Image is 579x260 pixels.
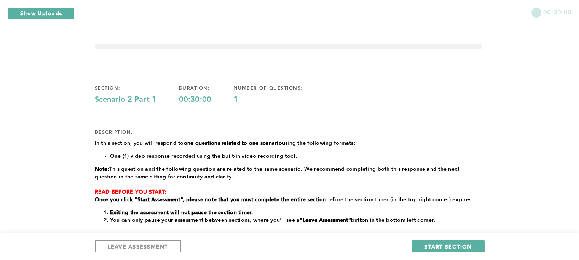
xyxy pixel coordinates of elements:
strong: “Leave Assessment” [300,218,351,223]
span: START SECTION [424,243,472,250]
span: In this section, you will respond to [95,141,184,146]
div: number of questions: [234,85,325,91]
strong: one questions related to one scenario [184,141,282,146]
strong: Note: [95,167,109,172]
li: You can only pause your assessment between sections, where you'll see a button in the bottom left... [110,217,482,224]
strong: Exiting the assessment will not pause the section timer. [110,210,253,215]
div: description: [95,130,133,136]
button: LEAVE ASSESSMENT [95,240,181,252]
p: This question and the following question are related to the same scenario. We recommend completin... [95,165,482,181]
span: using the following formats: [282,141,355,146]
span: 00:30:00 [543,8,571,16]
div: 00:30:00 [179,95,234,104]
span: One (1) video response recorded using the built-in video recording tool. [110,154,297,159]
div: section: [95,85,179,91]
strong: READ BEFORE YOU START: [95,189,167,195]
span: LEAVE ASSESSMENT [108,243,168,250]
div: 1 [234,95,325,104]
button: START SECTION [412,240,484,252]
p: before the section timer (in the top right corner) expires. [95,196,482,204]
strong: Once you click "Start Assessment", please note that you must complete the entire section [95,197,326,202]
div: duration: [179,85,234,91]
div: Scenario 2 Part 1 [95,95,179,104]
button: Show Uploads [8,8,75,20]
